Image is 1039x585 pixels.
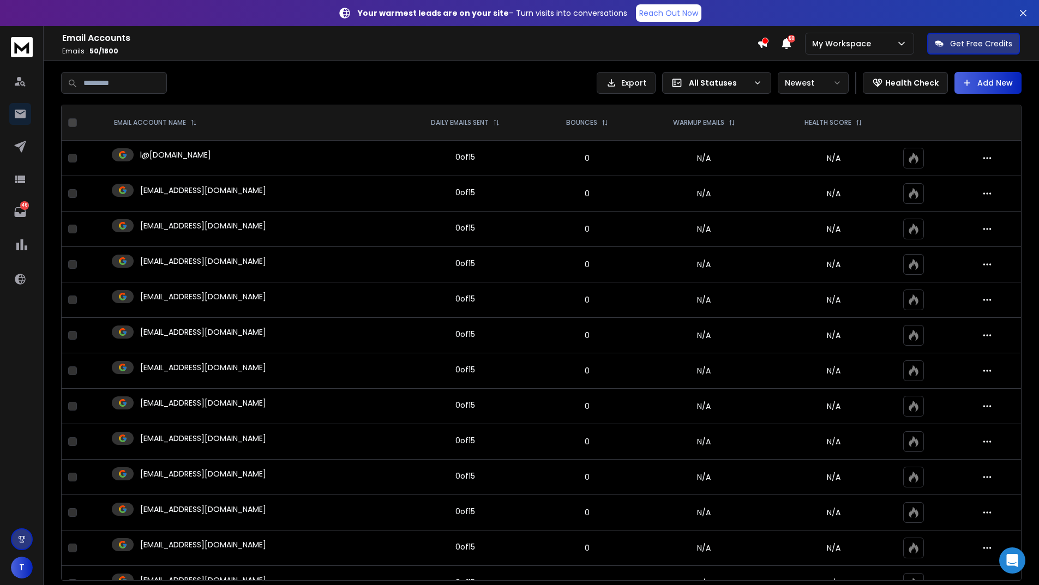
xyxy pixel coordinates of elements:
p: N/A [777,188,890,199]
button: Get Free Credits [927,33,1020,55]
span: 50 / 1800 [89,46,118,56]
p: Reach Out Now [639,8,698,19]
p: 0 [544,224,631,234]
div: 0 of 15 [455,541,475,552]
td: N/A [637,141,771,176]
a: Reach Out Now [636,4,701,22]
span: 50 [788,35,795,43]
p: N/A [777,436,890,447]
p: [EMAIL_ADDRESS][DOMAIN_NAME] [140,468,266,479]
p: [EMAIL_ADDRESS][DOMAIN_NAME] [140,291,266,302]
p: [EMAIL_ADDRESS][DOMAIN_NAME] [140,504,266,515]
p: N/A [777,365,890,376]
button: Newest [778,72,849,94]
td: N/A [637,424,771,460]
p: N/A [777,294,890,305]
p: [EMAIL_ADDRESS][DOMAIN_NAME] [140,362,266,373]
img: logo [11,37,33,57]
p: N/A [777,542,890,553]
td: N/A [637,353,771,389]
p: 1461 [20,201,29,210]
p: Emails : [62,47,757,56]
div: 0 of 15 [455,471,475,481]
p: 0 [544,401,631,412]
p: BOUNCES [566,118,597,127]
div: 0 of 15 [455,152,475,162]
td: N/A [637,176,771,212]
p: 0 [544,188,631,199]
strong: Your warmest leads are on your site [358,8,509,19]
div: 0 of 15 [455,364,475,375]
p: N/A [777,401,890,412]
h1: Email Accounts [62,32,757,45]
div: 0 of 15 [455,400,475,411]
p: N/A [777,330,890,341]
div: Open Intercom Messenger [999,547,1025,574]
p: 0 [544,365,631,376]
p: 0 [544,294,631,305]
td: N/A [637,495,771,530]
p: [EMAIL_ADDRESS][DOMAIN_NAME] [140,220,266,231]
td: N/A [637,212,771,247]
p: [EMAIL_ADDRESS][DOMAIN_NAME] [140,327,266,337]
div: 0 of 15 [455,293,475,304]
button: Add New [954,72,1022,94]
p: N/A [777,472,890,483]
p: – Turn visits into conversations [358,8,627,19]
p: l@[DOMAIN_NAME] [140,149,211,160]
p: 0 [544,542,631,553]
p: N/A [777,259,890,270]
div: 0 of 15 [455,222,475,233]
p: [EMAIL_ADDRESS][DOMAIN_NAME] [140,185,266,196]
p: 0 [544,259,631,270]
button: T [11,557,33,578]
p: 0 [544,436,631,447]
div: 0 of 15 [455,435,475,446]
p: [EMAIL_ADDRESS][DOMAIN_NAME] [140,433,266,444]
p: [EMAIL_ADDRESS][DOMAIN_NAME] [140,397,266,408]
p: [EMAIL_ADDRESS][DOMAIN_NAME] [140,256,266,267]
p: 0 [544,507,631,518]
td: N/A [637,530,771,566]
a: 1461 [9,201,31,223]
p: N/A [777,153,890,164]
td: N/A [637,247,771,282]
td: N/A [637,282,771,318]
p: 0 [544,472,631,483]
td: N/A [637,318,771,353]
p: Health Check [885,77,939,88]
button: Export [597,72,656,94]
p: All Statuses [689,77,749,88]
p: N/A [777,507,890,518]
p: Get Free Credits [950,38,1012,49]
p: [EMAIL_ADDRESS][DOMAIN_NAME] [140,539,266,550]
div: 0 of 15 [455,506,475,517]
td: N/A [637,389,771,424]
div: 0 of 15 [455,329,475,340]
div: 0 of 15 [455,187,475,198]
p: N/A [777,224,890,234]
div: EMAIL ACCOUNT NAME [114,118,197,127]
p: My Workspace [812,38,875,49]
div: 0 of 15 [455,258,475,269]
p: 0 [544,153,631,164]
p: DAILY EMAILS SENT [431,118,489,127]
td: N/A [637,460,771,495]
p: 0 [544,330,631,341]
p: WARMUP EMAILS [673,118,724,127]
button: Health Check [863,72,948,94]
p: HEALTH SCORE [804,118,851,127]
